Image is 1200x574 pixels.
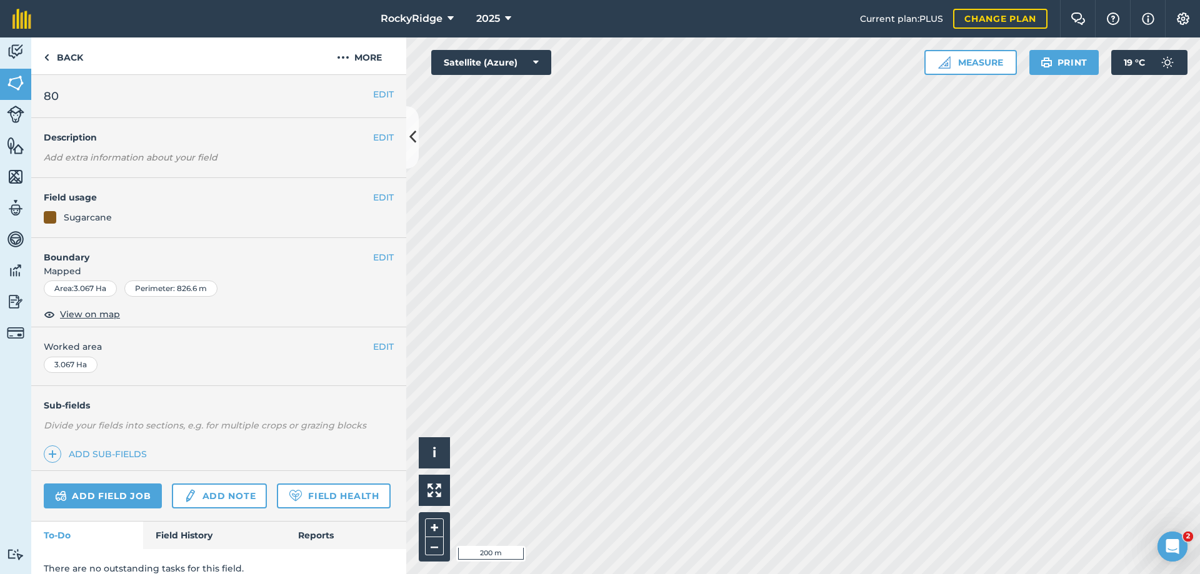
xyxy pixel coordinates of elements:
[7,167,24,186] img: svg+xml;base64,PHN2ZyB4bWxucz0iaHR0cDovL3d3dy53My5vcmcvMjAwMC9zdmciIHdpZHRoPSI1NiIgaGVpZ2h0PSI2MC...
[44,483,162,508] a: Add field job
[7,292,24,311] img: svg+xml;base64,PD94bWwgdmVyc2lvbj0iMS4wIiBlbmNvZGluZz0idXRmLTgiPz4KPCEtLSBHZW5lcmF0b3I6IEFkb2JlIE...
[7,42,24,61] img: svg+xml;base64,PD94bWwgdmVyc2lvbj0iMS4wIiBlbmNvZGluZz0idXRmLTgiPz4KPCEtLSBHZW5lcmF0b3I6IEFkb2JlIE...
[44,87,59,105] span: 80
[373,87,394,101] button: EDIT
[312,37,406,74] button: More
[124,280,217,297] div: Perimeter : 826.6 m
[12,9,31,29] img: fieldmargin Logo
[277,483,390,508] a: Field Health
[425,537,444,555] button: –
[427,483,441,497] img: Four arrows, one pointing top left, one top right, one bottom right and the last bottom left
[44,280,117,297] div: Area : 3.067 Ha
[7,74,24,92] img: svg+xml;base64,PHN2ZyB4bWxucz0iaHR0cDovL3d3dy53My5vcmcvMjAwMC9zdmciIHdpZHRoPSI1NiIgaGVpZ2h0PSI2MC...
[172,483,267,508] a: Add note
[44,191,373,204] h4: Field usage
[7,324,24,342] img: svg+xml;base64,PD94bWwgdmVyc2lvbj0iMS4wIiBlbmNvZGluZz0idXRmLTgiPz4KPCEtLSBHZW5lcmF0b3I6IEFkb2JlIE...
[381,11,442,26] span: RockyRidge
[44,357,97,373] div: 3.067 Ha
[1029,50,1099,75] button: Print
[373,131,394,144] button: EDIT
[1106,12,1121,25] img: A question mark icon
[476,11,500,26] span: 2025
[7,136,24,155] img: svg+xml;base64,PHN2ZyB4bWxucz0iaHR0cDovL3d3dy53My5vcmcvMjAwMC9zdmciIHdpZHRoPSI1NiIgaGVpZ2h0PSI2MC...
[143,522,285,549] a: Field History
[31,398,406,412] h4: Sub-fields
[44,445,152,463] a: Add sub-fields
[44,131,394,144] h4: Description
[31,238,373,264] h4: Boundary
[7,199,24,217] img: svg+xml;base64,PD94bWwgdmVyc2lvbj0iMS4wIiBlbmNvZGluZz0idXRmLTgiPz4KPCEtLSBHZW5lcmF0b3I6IEFkb2JlIE...
[1071,12,1086,25] img: Two speech bubbles overlapping with the left bubble in the forefront
[183,488,197,503] img: svg+xml;base64,PD94bWwgdmVyc2lvbj0iMS4wIiBlbmNvZGluZz0idXRmLTgiPz4KPCEtLSBHZW5lcmF0b3I6IEFkb2JlIE...
[44,152,217,163] em: Add extra information about your field
[1111,50,1187,75] button: 19 °C
[431,50,551,75] button: Satellite (Azure)
[1176,12,1191,25] img: A cog icon
[419,437,450,468] button: i
[7,548,24,560] img: svg+xml;base64,PD94bWwgdmVyc2lvbj0iMS4wIiBlbmNvZGluZz0idXRmLTgiPz4KPCEtLSBHZW5lcmF0b3I6IEFkb2JlIE...
[7,106,24,123] img: svg+xml;base64,PD94bWwgdmVyc2lvbj0iMS4wIiBlbmNvZGluZz0idXRmLTgiPz4KPCEtLSBHZW5lcmF0b3I6IEFkb2JlIE...
[373,340,394,354] button: EDIT
[432,445,436,460] span: i
[44,340,394,354] span: Worked area
[286,522,406,549] a: Reports
[425,518,444,537] button: +
[7,230,24,249] img: svg+xml;base64,PD94bWwgdmVyc2lvbj0iMS4wIiBlbmNvZGluZz0idXRmLTgiPz4KPCEtLSBHZW5lcmF0b3I6IEFkb2JlIE...
[373,250,394,264] button: EDIT
[31,264,406,278] span: Mapped
[1041,55,1052,70] img: svg+xml;base64,PHN2ZyB4bWxucz0iaHR0cDovL3d3dy53My5vcmcvMjAwMC9zdmciIHdpZHRoPSIxOSIgaGVpZ2h0PSIyNC...
[31,522,143,549] a: To-Do
[44,420,366,431] em: Divide your fields into sections, e.g. for multiple crops or grazing blocks
[1142,11,1154,26] img: svg+xml;base64,PHN2ZyB4bWxucz0iaHR0cDovL3d3dy53My5vcmcvMjAwMC9zdmciIHdpZHRoPSIxNyIgaGVpZ2h0PSIxNy...
[44,307,120,322] button: View on map
[60,307,120,321] span: View on map
[373,191,394,204] button: EDIT
[953,9,1047,29] a: Change plan
[1183,532,1193,542] span: 2
[44,50,49,65] img: svg+xml;base64,PHN2ZyB4bWxucz0iaHR0cDovL3d3dy53My5vcmcvMjAwMC9zdmciIHdpZHRoPSI5IiBoZWlnaHQ9IjI0Ii...
[1124,50,1145,75] span: 19 ° C
[7,261,24,280] img: svg+xml;base64,PD94bWwgdmVyc2lvbj0iMS4wIiBlbmNvZGluZz0idXRmLTgiPz4KPCEtLSBHZW5lcmF0b3I6IEFkb2JlIE...
[337,50,349,65] img: svg+xml;base64,PHN2ZyB4bWxucz0iaHR0cDovL3d3dy53My5vcmcvMjAwMC9zdmciIHdpZHRoPSIyMCIgaGVpZ2h0PSIyNC...
[1155,50,1180,75] img: svg+xml;base64,PD94bWwgdmVyc2lvbj0iMS4wIiBlbmNvZGluZz0idXRmLTgiPz4KPCEtLSBHZW5lcmF0b3I6IEFkb2JlIE...
[48,447,57,462] img: svg+xml;base64,PHN2ZyB4bWxucz0iaHR0cDovL3d3dy53My5vcmcvMjAwMC9zdmciIHdpZHRoPSIxNCIgaGVpZ2h0PSIyNC...
[55,488,67,503] img: svg+xml;base64,PD94bWwgdmVyc2lvbj0iMS4wIiBlbmNvZGluZz0idXRmLTgiPz4KPCEtLSBHZW5lcmF0b3I6IEFkb2JlIE...
[938,56,951,69] img: Ruler icon
[44,307,55,322] img: svg+xml;base64,PHN2ZyB4bWxucz0iaHR0cDovL3d3dy53My5vcmcvMjAwMC9zdmciIHdpZHRoPSIxOCIgaGVpZ2h0PSIyNC...
[860,12,943,26] span: Current plan : PLUS
[64,210,112,224] div: Sugarcane
[31,37,96,74] a: Back
[1157,532,1187,562] iframe: Intercom live chat
[924,50,1017,75] button: Measure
